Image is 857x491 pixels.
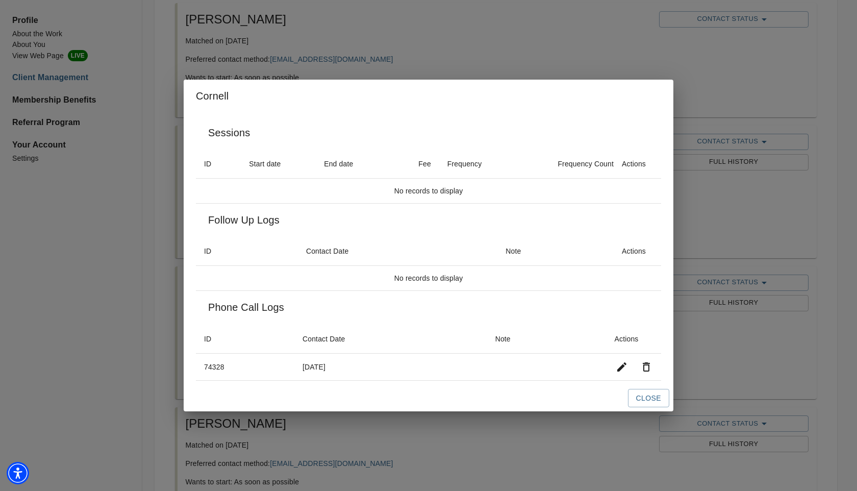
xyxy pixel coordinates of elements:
div: Frequency Count [558,158,614,170]
div: End date [324,158,353,170]
span: End date [324,158,366,170]
div: Frequency [447,158,482,170]
td: No records to display [196,179,661,204]
span: Contact Date [306,245,362,257]
div: Accessibility Menu [7,462,29,484]
span: ID [204,158,224,170]
span: Frequency Count [544,158,614,170]
button: Close [628,389,669,408]
button: Edit [610,355,634,379]
div: Fee [418,158,431,170]
span: Contact Date [303,333,359,345]
h6: Follow Up Logs [208,212,280,228]
div: Start date [249,158,281,170]
span: ID [204,245,224,257]
div: Note [506,245,521,257]
span: ID [204,333,224,345]
td: 74328 [196,353,294,380]
div: Note [495,333,511,345]
td: [DATE] [294,353,487,380]
span: Frequency [447,158,495,170]
button: Delete [634,355,659,379]
span: Start date [249,158,294,170]
div: Contact Date [303,333,345,345]
div: Contact Date [306,245,349,257]
div: ID [204,158,211,170]
h6: Phone Call Logs [208,299,284,315]
td: No records to display [196,266,661,291]
div: ID [204,245,211,257]
span: Fee [405,158,431,170]
h6: Sessions [208,125,250,141]
div: ID [204,333,211,345]
h2: Cornell [196,88,661,104]
span: Close [636,392,661,405]
span: Note [506,245,534,257]
span: Note [495,333,524,345]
